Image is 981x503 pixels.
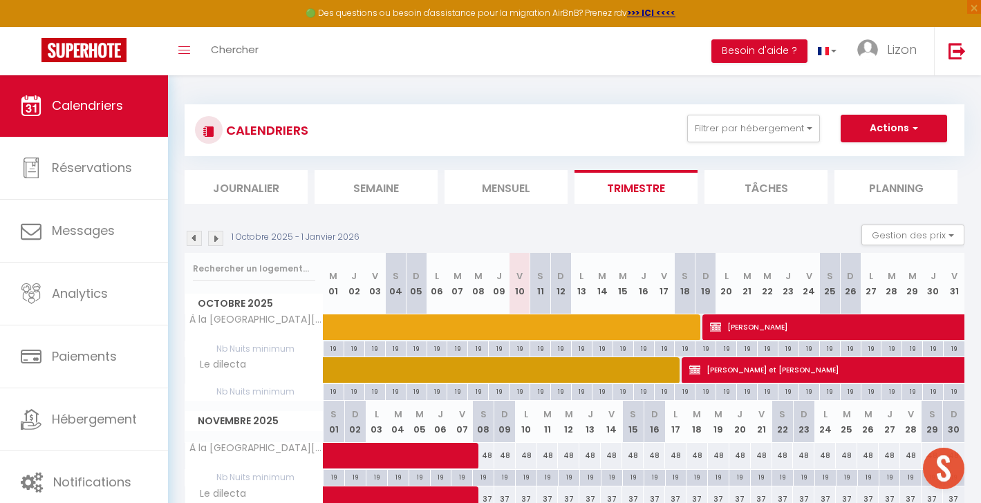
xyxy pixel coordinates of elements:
div: 48 [708,443,729,468]
li: Planning [834,170,957,204]
div: 19 [344,384,364,397]
div: 19 [902,341,922,354]
div: 19 [601,470,622,483]
div: 19 [758,341,778,354]
abbr: M [763,269,772,283]
div: 19 [551,341,571,354]
abbr: D [702,269,709,283]
abbr: V [951,269,957,283]
div: 48 [900,443,922,468]
abbr: L [673,408,678,421]
div: 19 [837,470,857,483]
div: 19 [592,384,613,397]
div: 48 [686,443,708,468]
button: Gestion des prix [861,225,964,245]
div: 19 [799,341,819,354]
div: 19 [510,384,530,397]
abbr: S [537,269,543,283]
th: 03 [364,253,385,314]
th: 28 [900,401,922,443]
abbr: J [641,269,646,283]
abbr: S [827,269,833,283]
div: 19 [530,384,550,397]
div: 48 [558,443,579,468]
div: 19 [737,384,757,397]
abbr: L [524,408,528,421]
span: Novembre 2025 [185,411,323,431]
div: 19 [675,384,695,397]
div: 19 [324,384,344,397]
div: 19 [778,384,798,397]
th: 08 [468,253,489,314]
th: 02 [344,401,366,443]
span: Le dilecta [187,357,250,372]
abbr: M [843,408,851,421]
th: 26 [840,253,861,314]
th: 10 [516,401,537,443]
abbr: S [630,408,636,421]
p: 1 Octobre 2025 - 1 Janvier 2026 [232,231,359,244]
abbr: M [329,269,337,283]
div: 48 [751,443,772,468]
div: 19 [559,470,579,483]
div: 19 [386,384,406,397]
span: Nb Nuits minimum [185,341,323,357]
abbr: J [931,269,936,283]
a: Chercher [200,27,269,75]
div: 19 [815,470,836,483]
div: 19 [468,384,488,397]
div: 19 [772,470,793,483]
div: 19 [861,384,881,397]
div: 19 [409,470,430,483]
li: Mensuel [445,170,568,204]
div: 19 [841,384,861,397]
abbr: M [693,408,701,421]
th: 06 [427,253,447,314]
abbr: M [714,408,722,421]
li: Semaine [315,170,438,204]
th: 24 [798,253,819,314]
div: Ouvrir le chat [923,448,964,489]
th: 12 [550,253,571,314]
th: 25 [819,253,840,314]
span: Analytics [52,285,108,302]
div: 19 [841,341,861,354]
abbr: M [598,269,606,283]
div: 19 [655,341,675,354]
div: 48 [793,443,814,468]
abbr: V [661,269,667,283]
th: 04 [387,401,409,443]
div: 19 [530,341,550,354]
abbr: S [779,408,785,421]
div: 19 [580,470,601,483]
img: Super Booking [41,38,127,62]
button: Filtrer par hébergement [687,115,820,142]
abbr: V [516,269,523,283]
th: 18 [675,253,695,314]
th: 29 [922,401,943,443]
span: Nb Nuits minimum [185,384,323,399]
div: 19 [944,341,964,354]
abbr: S [682,269,688,283]
abbr: D [413,269,420,283]
div: 19 [644,470,665,483]
abbr: V [608,408,615,421]
abbr: L [869,269,873,283]
div: 48 [814,443,836,468]
div: 19 [858,470,879,483]
span: Paiements [52,348,117,365]
abbr: M [908,269,917,283]
input: Rechercher un logement... [193,256,315,281]
div: 19 [737,341,757,354]
th: 21 [751,401,772,443]
div: 19 [324,470,344,483]
div: 19 [427,384,447,397]
th: 24 [814,401,836,443]
div: 19 [778,341,798,354]
th: 10 [510,253,530,314]
abbr: D [801,408,807,421]
div: 19 [799,384,819,397]
div: 19 [881,384,901,397]
span: Messages [52,222,115,239]
th: 22 [772,401,794,443]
